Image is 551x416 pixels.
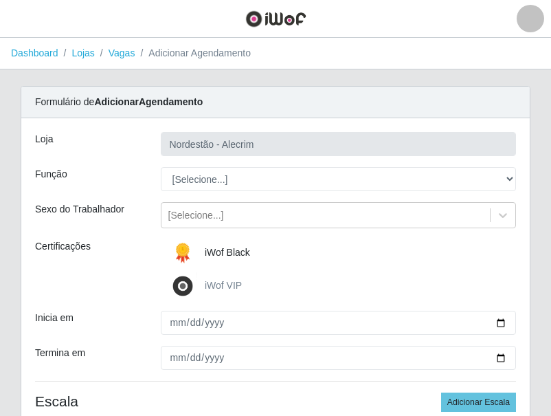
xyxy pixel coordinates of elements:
[11,47,58,58] a: Dashboard
[35,239,91,254] label: Certificações
[35,167,67,182] label: Função
[168,208,224,223] div: [Selecione...]
[94,96,203,107] strong: Adicionar Agendamento
[161,346,517,370] input: 00/00/0000
[135,46,251,61] li: Adicionar Agendamento
[161,311,517,335] input: 00/00/0000
[169,272,202,300] img: iWof VIP
[205,247,250,258] span: iWof Black
[35,346,85,360] label: Termina em
[109,47,135,58] a: Vagas
[21,87,530,118] div: Formulário de
[35,311,74,325] label: Inicia em
[441,393,516,412] button: Adicionar Escala
[245,10,306,28] img: CoreUI Logo
[35,132,53,146] label: Loja
[35,393,516,410] h4: Escala
[205,280,242,291] span: iWof VIP
[35,202,124,217] label: Sexo do Trabalhador
[71,47,94,58] a: Lojas
[169,239,202,267] img: iWof Black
